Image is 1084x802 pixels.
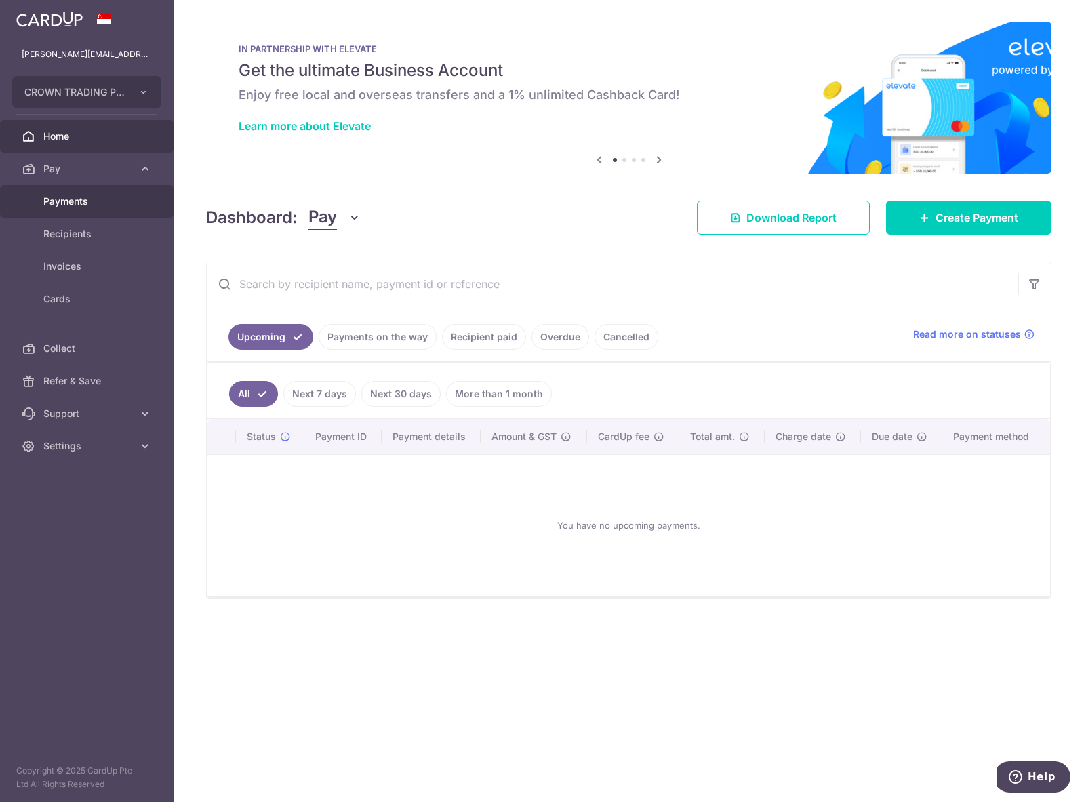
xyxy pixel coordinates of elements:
button: CROWN TRADING PTE LTD [12,76,161,108]
a: Learn more about Elevate [239,119,371,133]
a: Recipient paid [442,324,526,350]
span: Home [43,129,133,143]
span: Read more on statuses [913,327,1021,341]
a: Cancelled [595,324,658,350]
a: All [229,381,278,407]
span: Total amt. [690,430,735,443]
img: CardUp [16,11,83,27]
span: CardUp fee [598,430,649,443]
span: Settings [43,439,133,453]
span: Create Payment [936,209,1018,226]
a: Read more on statuses [913,327,1035,341]
a: Next 7 days [283,381,356,407]
input: Search by recipient name, payment id or reference [207,262,1018,306]
a: Overdue [531,324,589,350]
button: Pay [308,205,361,230]
a: Download Report [697,201,870,235]
span: Refer & Save [43,374,133,388]
a: Upcoming [228,324,313,350]
p: [PERSON_NAME][EMAIL_ADDRESS][DOMAIN_NAME] [22,47,152,61]
th: Payment method [942,419,1050,454]
span: Status [247,430,276,443]
img: Renovation banner [206,22,1051,174]
div: You have no upcoming payments. [224,466,1034,585]
span: Charge date [776,430,831,443]
th: Payment ID [304,419,381,454]
span: Pay [308,205,337,230]
span: Invoices [43,260,133,273]
span: Recipients [43,227,133,241]
span: Amount & GST [491,430,557,443]
p: IN PARTNERSHIP WITH ELEVATE [239,43,1019,54]
iframe: Opens a widget where you can find more information [997,761,1070,795]
a: Payments on the way [319,324,437,350]
span: Collect [43,342,133,355]
a: Create Payment [886,201,1051,235]
span: Support [43,407,133,420]
span: Pay [43,162,133,176]
span: CROWN TRADING PTE LTD [24,85,125,99]
h5: Get the ultimate Business Account [239,60,1019,81]
a: More than 1 month [446,381,552,407]
span: Due date [872,430,912,443]
span: Payments [43,195,133,208]
span: Cards [43,292,133,306]
th: Payment details [382,419,481,454]
h4: Dashboard: [206,205,298,230]
h6: Enjoy free local and overseas transfers and a 1% unlimited Cashback Card! [239,87,1019,103]
span: Download Report [746,209,837,226]
a: Next 30 days [361,381,441,407]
